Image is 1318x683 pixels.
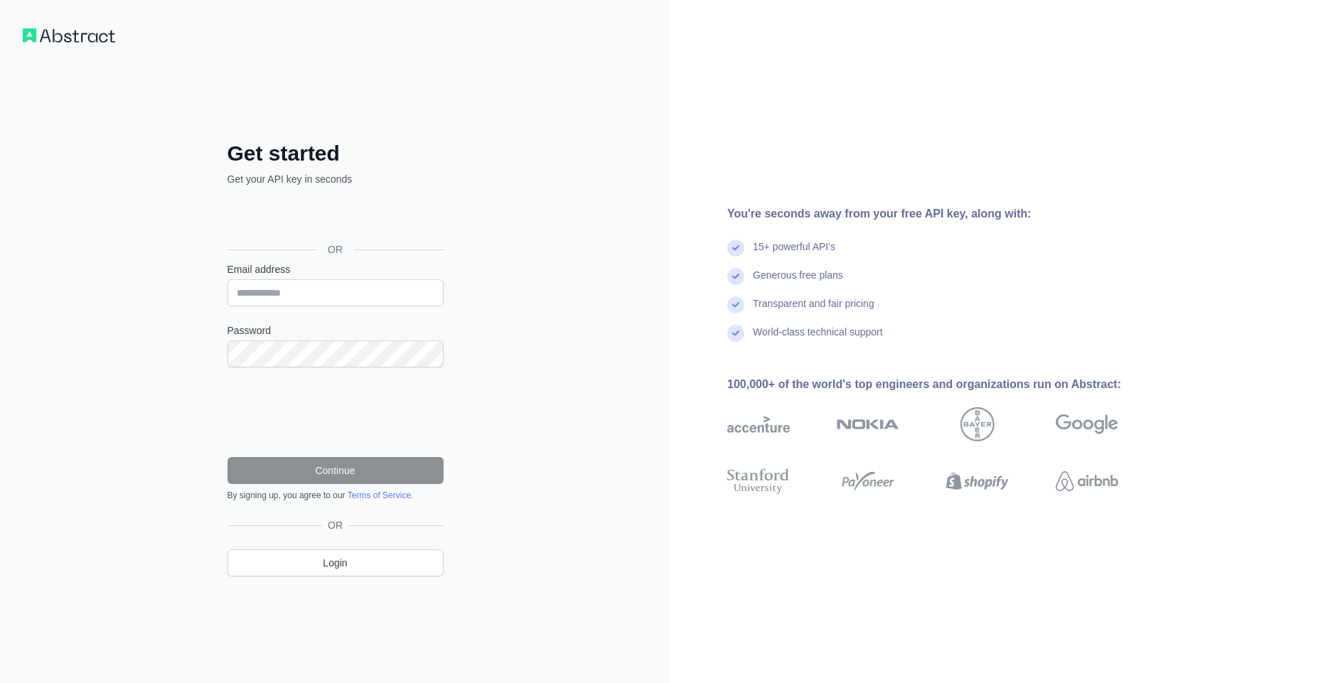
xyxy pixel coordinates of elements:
img: google [1056,407,1118,441]
iframe: Bouton "Se connecter avec Google" [220,202,448,233]
div: By signing up, you agree to our . [227,490,444,501]
p: Get your API key in seconds [227,172,444,186]
div: 100,000+ of the world's top engineers and organizations run on Abstract: [727,376,1164,393]
img: payoneer [837,466,899,497]
a: Login [227,549,444,576]
label: Email address [227,262,444,276]
img: shopify [946,466,1009,497]
img: check mark [727,268,744,285]
img: check mark [727,240,744,257]
div: World-class technical support [753,325,883,353]
h2: Get started [227,141,444,166]
div: Transparent and fair pricing [753,296,874,325]
span: OR [316,242,354,257]
div: Generous free plans [753,268,843,296]
img: stanford university [727,466,790,497]
button: Continue [227,457,444,484]
img: nokia [837,407,899,441]
label: Password [227,323,444,338]
iframe: reCAPTCHA [227,384,444,440]
img: Workflow [23,28,115,43]
div: You're seconds away from your free API key, along with: [727,205,1164,222]
div: 15+ powerful API's [753,240,835,268]
img: bayer [960,407,995,441]
a: Terms of Service [348,490,411,500]
img: check mark [727,325,744,342]
img: accenture [727,407,790,441]
span: OR [322,518,348,532]
img: check mark [727,296,744,313]
img: airbnb [1056,466,1118,497]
